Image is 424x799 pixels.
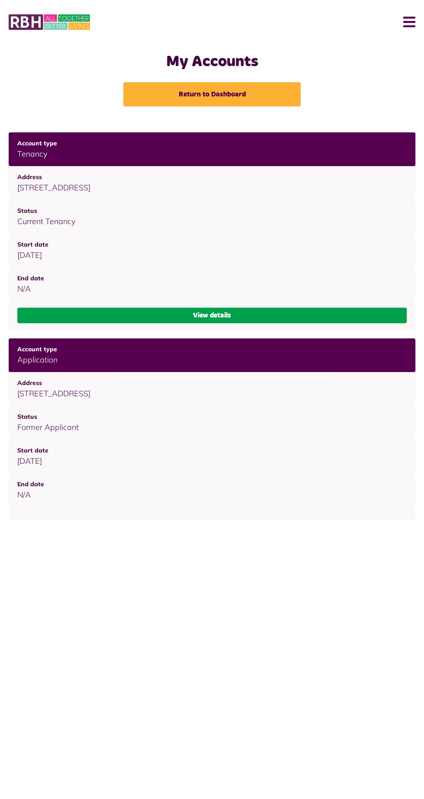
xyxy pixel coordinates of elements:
[17,308,407,323] a: View details
[9,267,415,301] td: N/A
[9,372,415,406] td: [STREET_ADDRESS]
[9,473,415,507] td: N/A
[9,338,415,372] td: Application
[9,166,415,200] td: [STREET_ADDRESS]
[9,406,415,440] td: Former Applicant
[9,200,415,234] td: Current Tenancy
[9,13,90,31] img: MyRBH
[9,132,415,166] td: Tenancy
[9,440,415,473] td: [DATE]
[9,53,415,71] h1: My Accounts
[9,234,415,267] td: [DATE]
[123,82,301,106] a: Return to Dashboard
